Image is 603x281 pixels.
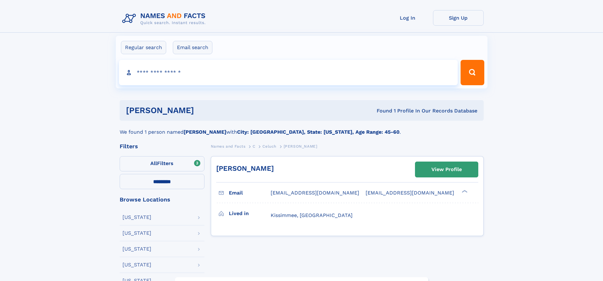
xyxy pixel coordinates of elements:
h1: [PERSON_NAME] [126,106,286,114]
div: [US_STATE] [122,215,151,220]
a: C [253,142,255,150]
div: We found 1 person named with . [120,121,484,136]
a: View Profile [415,162,478,177]
input: search input [119,60,458,85]
label: Regular search [121,41,166,54]
div: Found 1 Profile In Our Records Database [285,107,477,114]
a: Celuch [262,142,276,150]
span: All [150,160,157,166]
span: [EMAIL_ADDRESS][DOMAIN_NAME] [366,190,454,196]
h3: Lived in [229,208,271,219]
div: [US_STATE] [122,231,151,236]
div: Browse Locations [120,197,204,202]
div: Filters [120,144,204,149]
div: [US_STATE] [122,246,151,252]
span: Kissimmee, [GEOGRAPHIC_DATA] [271,212,353,218]
span: [EMAIL_ADDRESS][DOMAIN_NAME] [271,190,359,196]
img: Logo Names and Facts [120,10,211,27]
b: [PERSON_NAME] [184,129,226,135]
button: Search Button [461,60,484,85]
label: Filters [120,156,204,171]
a: [PERSON_NAME] [216,164,274,172]
label: Email search [173,41,212,54]
div: [US_STATE] [122,262,151,267]
h3: Email [229,188,271,198]
b: City: [GEOGRAPHIC_DATA], State: [US_STATE], Age Range: 45-60 [237,129,399,135]
a: Sign Up [433,10,484,26]
span: C [253,144,255,149]
a: Log In [382,10,433,26]
div: View Profile [431,162,462,177]
div: ❯ [460,189,468,194]
a: Names and Facts [211,142,246,150]
span: [PERSON_NAME] [284,144,317,149]
span: Celuch [262,144,276,149]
